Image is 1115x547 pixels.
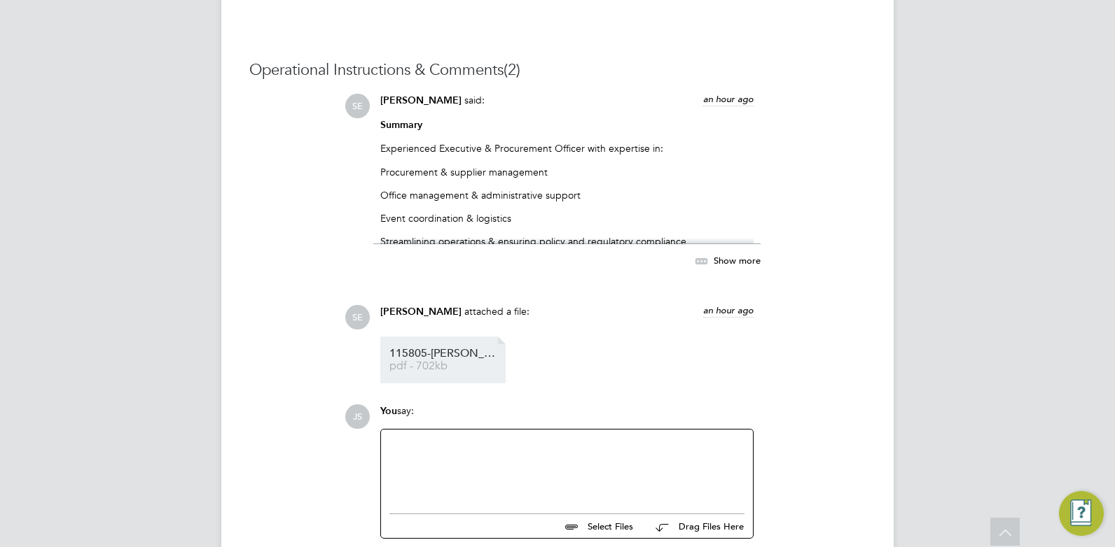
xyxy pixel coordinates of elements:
[249,60,866,80] h3: Operational Instructions & Comments
[1059,491,1104,536] button: Engage Resource Center
[380,212,754,225] p: Event coordination & logistics
[389,361,501,371] span: pdf - 702kb
[380,142,754,155] p: Experienced Executive & Procurement Officer with expertise in:
[380,404,754,429] div: say:
[380,235,754,248] p: Streamlining operations & ensuring policy and regulatory compliance
[464,94,485,106] span: said:
[380,306,462,318] span: [PERSON_NAME]
[380,405,397,417] span: You
[380,189,754,201] p: Office management & administrative support
[345,404,370,429] span: JS
[703,304,754,316] span: an hour ago
[380,166,754,178] p: Procurement & supplier management
[345,94,370,118] span: SE
[345,305,370,329] span: SE
[389,348,501,371] a: 115805-[PERSON_NAME]- pdf - 702kb
[380,119,422,131] strong: Summary
[464,305,529,318] span: attached a file:
[644,512,745,541] button: Drag Files Here
[380,94,462,106] span: [PERSON_NAME]
[389,348,501,359] span: 115805-[PERSON_NAME]-
[504,60,520,79] span: (2)
[703,93,754,105] span: an hour ago
[714,255,761,267] span: Show more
